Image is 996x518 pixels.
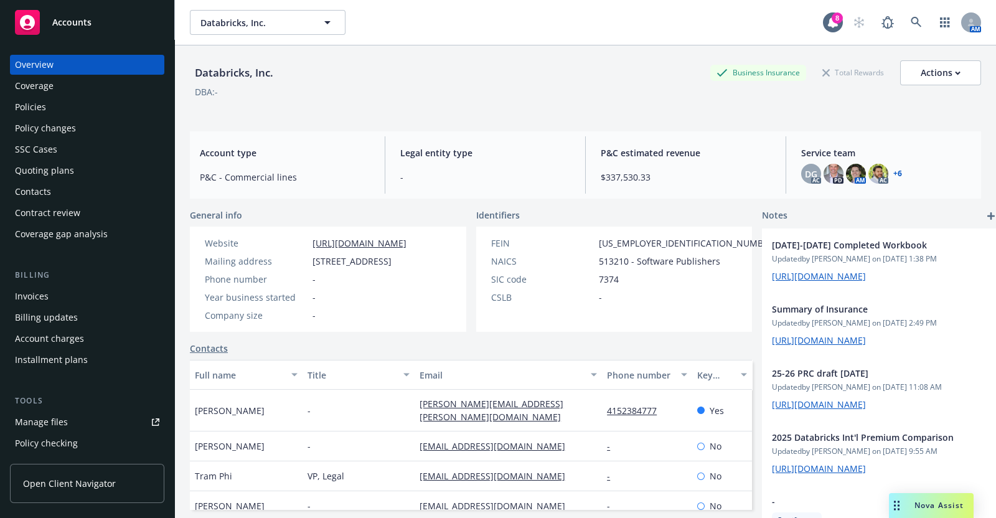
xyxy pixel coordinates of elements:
a: Switch app [933,10,957,35]
span: 25-26 PRC draft [DATE] [772,367,956,380]
span: 2025 Databricks Int'l Premium Comparison [772,431,956,444]
div: Key contact [697,369,733,382]
button: Phone number [602,360,692,390]
span: Notes [762,209,787,224]
div: Phone number [607,369,673,382]
div: Website [205,237,308,250]
span: 513210 - Software Publishers [599,255,720,268]
span: Summary of Insurance [772,303,956,316]
a: - [607,500,620,512]
button: Databricks, Inc. [190,10,345,35]
span: - [312,291,316,304]
div: Contract review [15,203,80,223]
div: Full name [195,369,284,382]
div: Invoices [15,286,49,306]
span: No [710,440,721,453]
a: Search [904,10,929,35]
div: 8 [832,12,843,24]
a: Contacts [190,342,228,355]
a: [PERSON_NAME][EMAIL_ADDRESS][PERSON_NAME][DOMAIN_NAME] [420,398,571,423]
div: SSC Cases [15,139,57,159]
a: [EMAIL_ADDRESS][DOMAIN_NAME] [420,500,575,512]
span: General info [190,209,242,222]
a: Quoting plans [10,161,164,181]
a: Installment plans [10,350,164,370]
div: Phone number [205,273,308,286]
a: Account charges [10,329,164,349]
a: Accounts [10,5,164,40]
span: - [400,171,570,184]
img: photo [824,164,843,184]
a: Policy checking [10,433,164,453]
span: 7374 [599,273,619,286]
a: [URL][DOMAIN_NAME] [772,398,866,410]
div: Total Rewards [816,65,890,80]
span: DG [805,167,817,181]
span: No [710,499,721,512]
span: Updated by [PERSON_NAME] on [DATE] 2:49 PM [772,318,989,329]
div: Drag to move [889,493,904,518]
span: - [312,309,316,322]
a: Policies [10,97,164,117]
div: Policies [15,97,46,117]
a: [URL][DOMAIN_NAME] [772,334,866,346]
a: SSC Cases [10,139,164,159]
span: [STREET_ADDRESS] [312,255,392,268]
span: [PERSON_NAME] [195,440,265,453]
a: Contacts [10,182,164,202]
a: Coverage gap analysis [10,224,164,244]
div: Tools [10,395,164,407]
span: Service team [801,146,971,159]
a: Report a Bug [875,10,900,35]
a: +6 [893,170,902,177]
button: Full name [190,360,303,390]
span: [PERSON_NAME] [195,499,265,512]
span: Accounts [52,17,92,27]
span: - [308,440,311,453]
span: P&C - Commercial lines [200,171,370,184]
span: [PERSON_NAME] [195,404,265,417]
span: Updated by [PERSON_NAME] on [DATE] 1:38 PM [772,253,989,265]
a: Billing updates [10,308,164,327]
span: Legal entity type [400,146,570,159]
img: photo [868,164,888,184]
div: FEIN [491,237,594,250]
a: Overview [10,55,164,75]
a: [URL][DOMAIN_NAME] [772,270,866,282]
img: photo [846,164,866,184]
span: - [308,404,311,417]
span: Updated by [PERSON_NAME] on [DATE] 9:55 AM [772,446,989,457]
span: Account type [200,146,370,159]
a: Manage files [10,412,164,432]
div: Billing [10,269,164,281]
span: [US_EMPLOYER_IDENTIFICATION_NUMBER] [599,237,777,250]
a: - [607,470,620,482]
div: Manage files [15,412,68,432]
div: Business Insurance [710,65,806,80]
span: - [599,291,602,304]
a: Invoices [10,286,164,306]
span: Open Client Navigator [23,477,116,490]
span: - [308,499,311,512]
div: Databricks, Inc. [190,65,278,81]
button: Actions [900,60,981,85]
div: Company size [205,309,308,322]
span: P&C estimated revenue [601,146,771,159]
div: Overview [15,55,54,75]
div: Policy changes [15,118,76,138]
div: Coverage [15,76,54,96]
span: Yes [710,404,724,417]
div: Quoting plans [15,161,74,181]
div: CSLB [491,291,594,304]
span: Tram Phi [195,469,232,483]
span: [DATE]-[DATE] Completed Workbook [772,238,956,252]
div: Actions [921,61,961,85]
span: - [312,273,316,286]
div: Contacts [15,182,51,202]
div: Title [308,369,397,382]
div: Email [420,369,583,382]
a: - [607,440,620,452]
div: Account charges [15,329,84,349]
span: Nova Assist [914,500,964,511]
a: Contract review [10,203,164,223]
